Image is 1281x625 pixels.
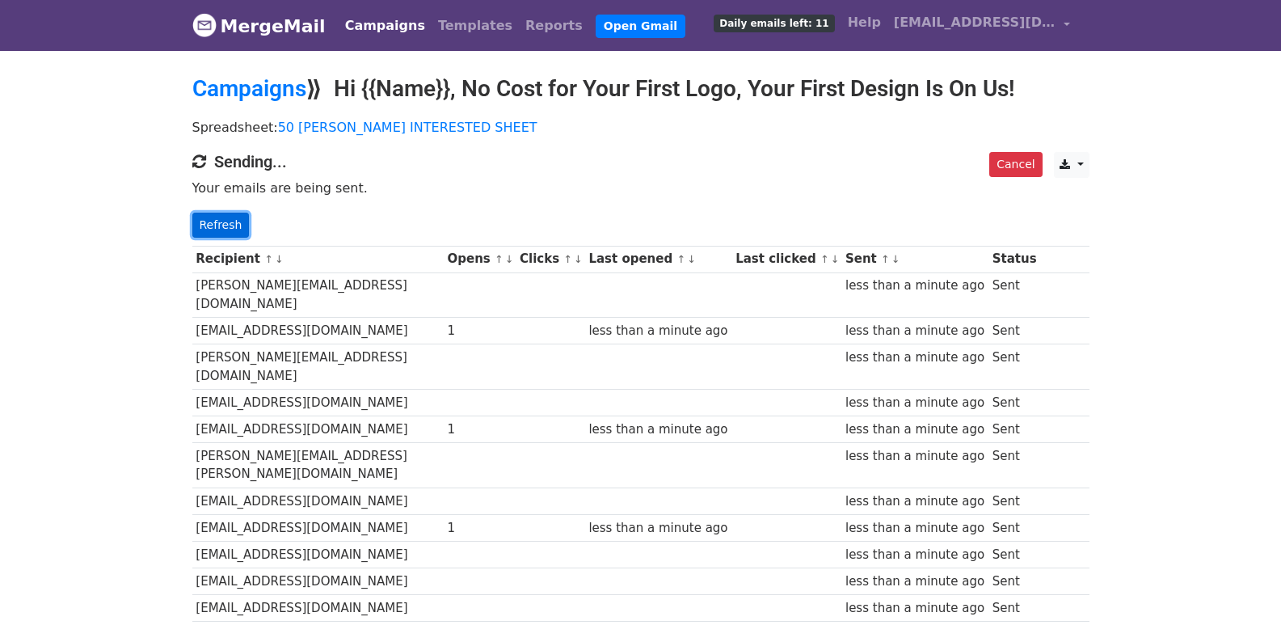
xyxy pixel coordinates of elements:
[988,389,1040,416] td: Sent
[192,213,250,238] a: Refresh
[894,13,1056,32] span: [EMAIL_ADDRESS][DOMAIN_NAME]
[192,75,1089,103] h2: ⟫ Hi {{Name}}, No Cost for Your First Logo, Your First Design Is On Us!
[192,152,1089,171] h4: Sending...
[841,246,988,272] th: Sent
[192,119,1089,136] p: Spreadsheet:
[988,246,1040,272] th: Status
[988,541,1040,568] td: Sent
[505,253,514,265] a: ↓
[845,599,984,618] div: less than a minute ago
[447,420,512,439] div: 1
[192,344,444,390] td: [PERSON_NAME][EMAIL_ADDRESS][DOMAIN_NAME]
[988,272,1040,318] td: Sent
[881,253,890,265] a: ↑
[1200,547,1281,625] iframe: Chat Widget
[588,322,727,340] div: less than a minute ago
[588,420,727,439] div: less than a minute ago
[192,13,217,37] img: MergeMail logo
[891,253,900,265] a: ↓
[495,253,504,265] a: ↑
[278,120,537,135] a: 50 [PERSON_NAME] INTERESTED SHEET
[447,519,512,538] div: 1
[676,253,685,265] a: ↑
[845,447,984,466] div: less than a minute ago
[192,443,444,488] td: [PERSON_NAME][EMAIL_ADDRESS][PERSON_NAME][DOMAIN_NAME]
[831,253,840,265] a: ↓
[192,75,306,102] a: Campaigns
[841,6,887,39] a: Help
[820,253,829,265] a: ↑
[516,246,584,272] th: Clicks
[988,514,1040,541] td: Sent
[192,9,326,43] a: MergeMail
[731,246,841,272] th: Last clicked
[192,179,1089,196] p: Your emails are being sent.
[432,10,519,42] a: Templates
[989,152,1042,177] a: Cancel
[192,514,444,541] td: [EMAIL_ADDRESS][DOMAIN_NAME]
[585,246,732,272] th: Last opened
[887,6,1077,44] a: [EMAIL_ADDRESS][DOMAIN_NAME]
[588,519,727,538] div: less than a minute ago
[988,568,1040,595] td: Sent
[988,344,1040,390] td: Sent
[192,595,444,622] td: [EMAIL_ADDRESS][DOMAIN_NAME]
[714,15,834,32] span: Daily emails left: 11
[444,246,516,272] th: Opens
[519,10,589,42] a: Reports
[192,318,444,344] td: [EMAIL_ADDRESS][DOMAIN_NAME]
[192,488,444,514] td: [EMAIL_ADDRESS][DOMAIN_NAME]
[275,253,284,265] a: ↓
[845,572,984,591] div: less than a minute ago
[192,541,444,568] td: [EMAIL_ADDRESS][DOMAIN_NAME]
[988,318,1040,344] td: Sent
[707,6,841,39] a: Daily emails left: 11
[845,546,984,564] div: less than a minute ago
[988,416,1040,443] td: Sent
[339,10,432,42] a: Campaigns
[192,272,444,318] td: [PERSON_NAME][EMAIL_ADDRESS][DOMAIN_NAME]
[845,348,984,367] div: less than a minute ago
[845,420,984,439] div: less than a minute ago
[574,253,583,265] a: ↓
[687,253,696,265] a: ↓
[988,443,1040,488] td: Sent
[192,416,444,443] td: [EMAIL_ADDRESS][DOMAIN_NAME]
[988,595,1040,622] td: Sent
[192,246,444,272] th: Recipient
[845,322,984,340] div: less than a minute ago
[563,253,572,265] a: ↑
[264,253,273,265] a: ↑
[596,15,685,38] a: Open Gmail
[845,519,984,538] div: less than a minute ago
[845,277,984,295] div: less than a minute ago
[447,322,512,340] div: 1
[845,492,984,511] div: less than a minute ago
[988,488,1040,514] td: Sent
[192,568,444,595] td: [EMAIL_ADDRESS][DOMAIN_NAME]
[192,389,444,416] td: [EMAIL_ADDRESS][DOMAIN_NAME]
[845,394,984,412] div: less than a minute ago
